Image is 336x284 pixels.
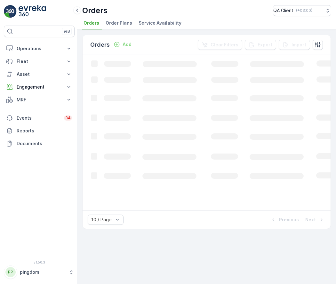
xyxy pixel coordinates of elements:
[198,40,242,50] button: Clear Filters
[4,124,75,137] a: Reports
[139,20,181,26] span: Service Availability
[82,5,108,16] p: Orders
[305,216,325,224] button: Next
[279,40,310,50] button: Import
[4,55,75,68] button: Fleet
[211,42,238,48] p: Clear Filters
[123,41,132,48] p: Add
[20,269,66,275] p: pingdom
[292,42,306,48] p: Import
[17,45,62,52] p: Operations
[90,40,110,49] p: Orders
[17,84,62,90] p: Engagement
[4,265,75,279] button: PPpingdom
[273,7,293,14] p: QA Client
[19,5,46,18] img: logo_light-DOdMpM7g.png
[65,115,71,121] p: 34
[5,267,16,277] div: PP
[17,97,62,103] p: MRF
[64,29,70,34] p: ⌘B
[245,40,276,50] button: Export
[273,5,331,16] button: QA Client(+03:00)
[111,41,134,48] button: Add
[4,137,75,150] a: Documents
[279,217,299,223] p: Previous
[17,58,62,65] p: Fleet
[4,81,75,93] button: Engagement
[4,42,75,55] button: Operations
[17,140,72,147] p: Documents
[258,42,272,48] p: Export
[269,216,300,224] button: Previous
[4,68,75,81] button: Asset
[305,217,316,223] p: Next
[4,5,17,18] img: logo
[296,8,312,13] p: ( +03:00 )
[106,20,132,26] span: Order Plans
[4,93,75,106] button: MRF
[84,20,99,26] span: Orders
[17,115,60,121] p: Events
[17,71,62,77] p: Asset
[17,128,72,134] p: Reports
[4,260,75,264] span: v 1.50.3
[4,112,75,124] a: Events34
